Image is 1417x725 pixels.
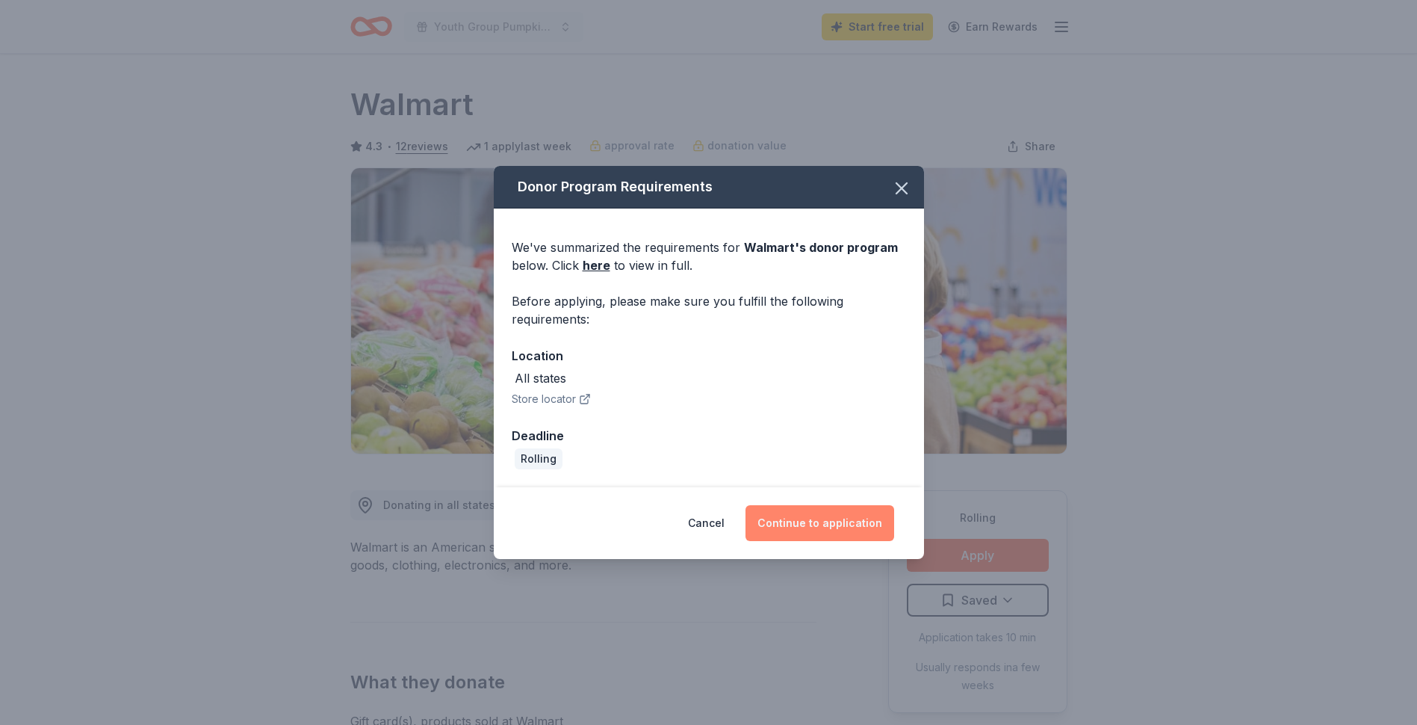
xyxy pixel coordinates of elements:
div: Location [512,346,906,365]
div: Deadline [512,426,906,445]
button: Cancel [688,505,725,541]
button: Store locator [512,390,591,408]
div: All states [515,369,566,387]
a: here [583,256,610,274]
span: Walmart 's donor program [744,240,898,255]
div: Donor Program Requirements [494,166,924,209]
div: We've summarized the requirements for below. Click to view in full. [512,238,906,274]
div: Rolling [515,448,562,469]
div: Before applying, please make sure you fulfill the following requirements: [512,292,906,328]
button: Continue to application [745,505,894,541]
